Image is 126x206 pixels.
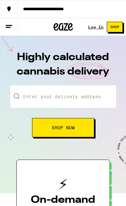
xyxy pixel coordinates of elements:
input: Enter your delivery address [10,85,116,108]
button: Shop [107,22,123,32]
span: Shop [110,25,119,29]
button: Shop Now [32,118,94,137]
h1: Highly calculated cannabis delivery [15,50,111,85]
a: Log In [88,25,104,29]
a: Shop [104,22,126,32]
span: Shop Now [52,125,75,130]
